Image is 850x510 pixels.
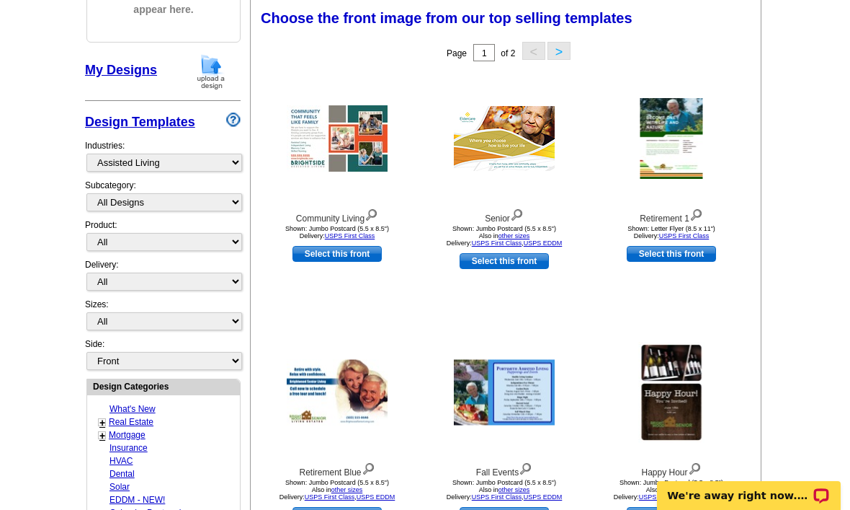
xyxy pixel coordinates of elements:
a: Insurance [109,443,148,453]
div: Shown: Jumbo Postcard (5.5 x 8.5") Delivery: , [592,479,751,501]
a: use this design [627,246,716,262]
div: Delivery: [85,258,241,298]
a: USPS First Class [659,232,710,239]
a: use this design [460,253,549,269]
div: Shown: Jumbo Postcard (5.5 x 8.5") Delivery: , [425,479,583,501]
img: Community Living [287,105,388,172]
div: Subcategory: [85,179,241,219]
img: upload-design [192,53,230,90]
div: Happy Hour [592,460,751,479]
a: Real Estate [109,417,153,427]
div: Retirement Blue [258,460,416,479]
span: of 2 [501,48,515,58]
span: Also in [479,232,530,239]
a: USPS EDDM [524,493,563,501]
img: Happy Hour [639,342,704,443]
a: Solar [109,482,130,492]
div: Industries: [85,132,241,179]
div: Shown: Jumbo Postcard (5.5 x 8.5") Delivery: [258,225,416,239]
iframe: LiveChat chat widget [648,465,850,510]
span: Page [447,48,467,58]
span: Choose the front image from our top selling templates [261,10,632,26]
img: Fall Events [454,360,555,426]
span: Also in [312,486,363,493]
img: Retirement Blue [287,360,388,426]
a: USPS First Class [472,239,522,247]
div: Retirement 1 [592,206,751,225]
img: view design details [362,460,375,475]
a: My Designs [85,63,157,77]
img: design-wizard-help-icon.png [226,113,241,127]
img: view design details [688,460,702,475]
a: USPS First Class [639,493,689,501]
button: < [522,42,545,60]
a: USPS EDDM [357,493,395,501]
a: other sizes [498,232,530,239]
div: Community Living [258,206,416,225]
button: > [547,42,571,60]
img: view design details [510,206,524,221]
img: Senior [454,106,555,171]
span: Also in [479,486,530,493]
div: Product: [85,219,241,258]
a: use this design [292,246,382,262]
img: Retirement 1 [640,98,703,179]
a: + [99,430,105,441]
div: Shown: Jumbo Postcard (5.5 x 8.5") Delivery: , [425,225,583,247]
a: USPS First Class [472,493,522,501]
a: What's New [109,404,156,414]
a: other sizes [498,486,530,493]
div: Design Categories [87,379,240,393]
a: USPS First Class [305,493,355,501]
a: other sizes [331,486,363,493]
div: Sizes: [85,298,241,338]
div: Side: [85,338,241,371]
a: EDDM - NEW! [109,495,165,505]
a: USPS First Class [325,232,375,239]
img: view design details [364,206,378,221]
div: Shown: Letter Flyer (8.5 x 11") Delivery: [592,225,751,239]
img: view design details [519,460,532,475]
div: Senior [425,206,583,225]
a: Dental [109,469,135,479]
div: Fall Events [425,460,583,479]
a: Mortgage [109,430,146,440]
img: view design details [689,206,703,221]
a: Design Templates [85,115,195,129]
a: + [99,417,105,428]
span: Also in [646,486,697,493]
a: HVAC [109,456,133,466]
div: Shown: Jumbo Postcard (5.5 x 8.5") Delivery: , [258,479,416,501]
a: USPS EDDM [524,239,563,247]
